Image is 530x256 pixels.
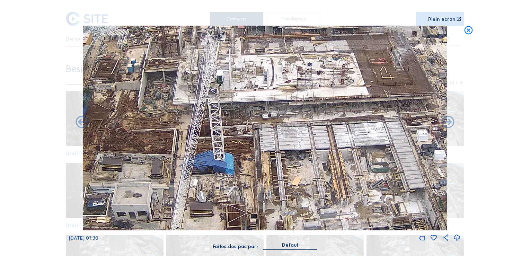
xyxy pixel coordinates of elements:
[83,26,447,230] img: Image
[282,242,299,248] div: Défaut
[263,242,317,249] div: Défaut
[428,17,455,21] div: Plein écran
[441,115,456,130] i: Back
[74,115,89,130] i: Forward
[69,235,98,241] span: [DATE] 07:30
[213,244,258,249] div: Faites des pas par:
